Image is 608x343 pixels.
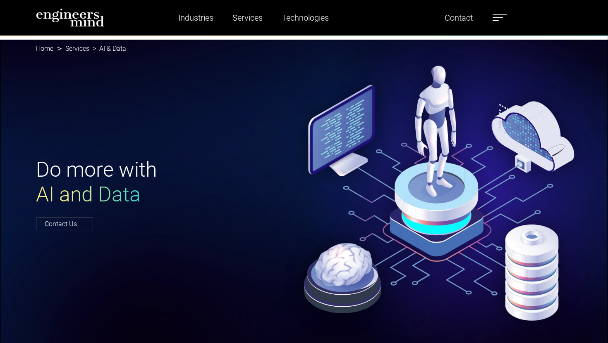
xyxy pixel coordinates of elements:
[36,40,572,58] nav: breadcrumb
[36,157,299,207] h1: Do more with
[441,8,476,27] a: Contact
[175,8,217,27] a: Industries
[65,45,89,52] a: Services
[36,45,53,52] a: Home
[36,8,104,27] img: logo
[229,8,266,27] a: Services
[36,182,141,206] span: AI and Data
[278,8,332,27] a: Technologies
[36,218,93,230] a: Contact Us
[89,44,126,54] li: AI & Data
